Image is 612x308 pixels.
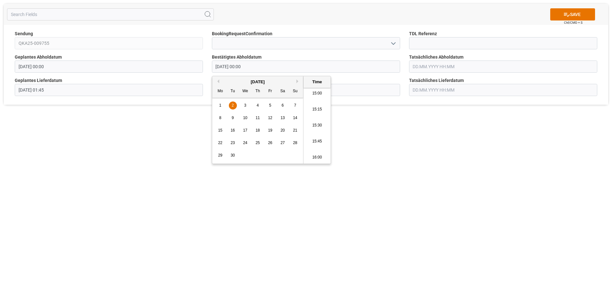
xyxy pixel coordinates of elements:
span: BookingRequestConfirmation [212,30,272,37]
div: Choose Saturday, September 20th, 2025 [279,126,287,134]
div: Choose Tuesday, September 16th, 2025 [229,126,237,134]
div: Choose Saturday, September 13th, 2025 [279,114,287,122]
div: Choose Thursday, September 11th, 2025 [254,114,262,122]
div: Time [305,79,329,85]
span: TDL Referenz [409,30,437,37]
span: Ctrl/CMD + S [564,20,583,25]
input: DD.MM.YYYY HH:MM [15,84,203,96]
span: 27 [280,141,285,145]
span: 19 [268,128,272,133]
span: 17 [243,128,247,133]
div: Choose Friday, September 19th, 2025 [266,126,274,134]
span: 16 [230,128,235,133]
span: 7 [294,103,296,108]
div: Choose Sunday, September 28th, 2025 [291,139,299,147]
div: [DATE] [212,79,303,85]
span: 3 [244,103,246,108]
div: Choose Tuesday, September 9th, 2025 [229,114,237,122]
li: 15:30 [303,118,331,134]
span: Bestätigtes Abholdatum [212,54,262,61]
span: 12 [268,116,272,120]
div: Sa [279,87,287,95]
span: 11 [255,116,260,120]
li: 15:00 [303,85,331,101]
div: Choose Sunday, September 14th, 2025 [291,114,299,122]
div: Choose Sunday, September 7th, 2025 [291,101,299,109]
span: Sendung [15,30,33,37]
div: Choose Thursday, September 25th, 2025 [254,139,262,147]
span: Tatsächliches Abholdatum [409,54,463,61]
li: 16:00 [303,150,331,166]
div: Choose Monday, September 1st, 2025 [216,101,224,109]
div: Choose Tuesday, September 23rd, 2025 [229,139,237,147]
span: 10 [243,116,247,120]
span: 9 [232,116,234,120]
input: DD.MM.YYYY HH:MM [409,61,597,73]
li: 15:45 [303,134,331,150]
div: Choose Friday, September 12th, 2025 [266,114,274,122]
input: DD.MM.YYYY HH:MM [15,61,203,73]
div: Choose Monday, September 8th, 2025 [216,114,224,122]
div: Choose Saturday, September 6th, 2025 [279,101,287,109]
button: Previous Month [215,79,219,83]
div: Choose Monday, September 22nd, 2025 [216,139,224,147]
div: Choose Tuesday, September 30th, 2025 [229,151,237,159]
div: Choose Sunday, September 21st, 2025 [291,126,299,134]
span: 13 [280,116,285,120]
li: 15:15 [303,101,331,118]
button: SAVE [550,8,595,20]
input: DD.MM.YYYY HH:MM [212,61,400,73]
span: 28 [293,141,297,145]
div: We [241,87,249,95]
div: Choose Friday, September 26th, 2025 [266,139,274,147]
span: 29 [218,153,222,158]
span: 23 [230,141,235,145]
button: open menu [388,38,398,48]
span: Tatsächliches Lieferdatum [409,77,464,84]
input: Search Fields [7,8,214,20]
span: 14 [293,116,297,120]
div: Th [254,87,262,95]
span: 1 [219,103,221,108]
div: Su [291,87,299,95]
div: month 2025-09 [214,99,302,162]
span: 21 [293,128,297,133]
span: Geplantes Lieferdatum [15,77,62,84]
div: Tu [229,87,237,95]
div: Fr [266,87,274,95]
span: 15 [218,128,222,133]
span: 18 [255,128,260,133]
div: Choose Saturday, September 27th, 2025 [279,139,287,147]
span: 2 [232,103,234,108]
span: Geplantes Abholdatum [15,54,62,61]
div: Choose Friday, September 5th, 2025 [266,101,274,109]
span: 4 [257,103,259,108]
div: Choose Wednesday, September 24th, 2025 [241,139,249,147]
span: 20 [280,128,285,133]
div: Choose Tuesday, September 2nd, 2025 [229,101,237,109]
span: 8 [219,116,221,120]
div: Choose Wednesday, September 17th, 2025 [241,126,249,134]
input: DD.MM.YYYY HH:MM [409,84,597,96]
div: Choose Wednesday, September 10th, 2025 [241,114,249,122]
div: Choose Wednesday, September 3rd, 2025 [241,101,249,109]
div: Mo [216,87,224,95]
div: Choose Monday, September 15th, 2025 [216,126,224,134]
div: Choose Thursday, September 18th, 2025 [254,126,262,134]
button: Next Month [296,79,300,83]
span: 6 [282,103,284,108]
span: 22 [218,141,222,145]
div: Choose Monday, September 29th, 2025 [216,151,224,159]
div: Choose Thursday, September 4th, 2025 [254,101,262,109]
span: 26 [268,141,272,145]
span: 24 [243,141,247,145]
span: 30 [230,153,235,158]
span: 5 [269,103,271,108]
span: 25 [255,141,260,145]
